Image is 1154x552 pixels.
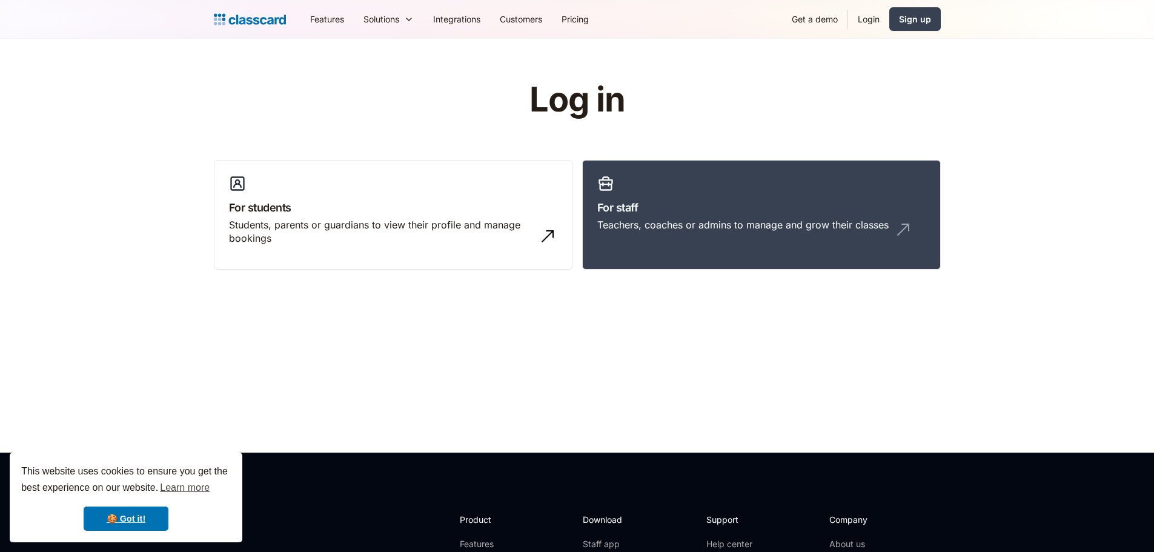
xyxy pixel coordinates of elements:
a: Staff app [583,538,632,550]
div: Teachers, coaches or admins to manage and grow their classes [597,218,889,231]
div: Solutions [354,5,423,33]
a: Features [300,5,354,33]
div: Sign up [899,13,931,25]
a: dismiss cookie message [84,507,168,531]
a: Integrations [423,5,490,33]
h2: Download [583,513,632,526]
a: For studentsStudents, parents or guardians to view their profile and manage bookings [214,160,572,270]
h3: For staff [597,199,926,216]
h1: Log in [385,81,769,119]
a: learn more about cookies [158,479,211,497]
h3: For students [229,199,557,216]
a: About us [829,538,910,550]
h2: Product [460,513,525,526]
a: Get a demo [782,5,847,33]
h2: Company [829,513,910,526]
a: Login [848,5,889,33]
span: This website uses cookies to ensure you get the best experience on our website. [21,464,231,497]
a: Sign up [889,7,941,31]
div: Students, parents or guardians to view their profile and manage bookings [229,218,533,245]
a: For staffTeachers, coaches or admins to manage and grow their classes [582,160,941,270]
a: Features [460,538,525,550]
a: home [214,11,286,28]
a: Customers [490,5,552,33]
a: Pricing [552,5,599,33]
div: cookieconsent [10,453,242,542]
a: Help center [706,538,755,550]
h2: Support [706,513,755,526]
div: Solutions [363,13,399,25]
